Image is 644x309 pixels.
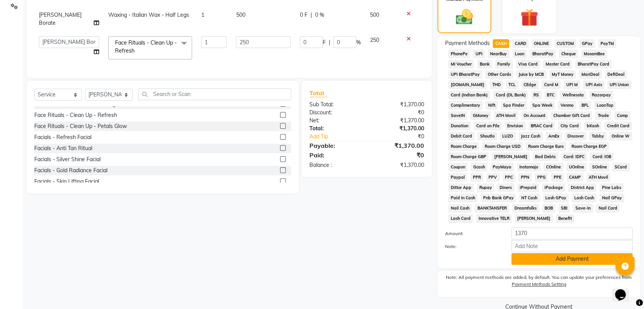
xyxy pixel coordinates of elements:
[448,173,467,182] span: Paypal
[529,122,555,130] span: BRAC Card
[135,47,138,54] a: x
[490,163,514,171] span: PayMaya
[500,132,516,141] span: LUZO
[439,230,506,237] label: Amount:
[370,11,379,18] span: 500
[535,173,548,182] span: PPG
[448,60,474,69] span: MI Voucher
[589,132,606,141] span: Tabby
[518,173,532,182] span: PPN
[34,133,91,141] div: Facials - Refresh Facial
[595,111,611,120] span: Trade
[445,274,633,291] label: Note: All payment methods are added, by default. You can update your preferences from
[473,50,485,58] span: UPI
[445,39,490,47] span: Payment Methods
[572,194,596,202] span: Lash Cash
[470,111,491,120] span: GMoney
[589,91,613,99] span: Razorpay
[367,117,430,125] div: ₹1,370.00
[545,91,557,99] span: BTC
[558,204,570,213] span: SBI
[39,11,82,26] span: [PERSON_NAME] Borate
[300,11,308,19] span: 0 F
[492,152,530,161] span: [PERSON_NAME]
[517,163,541,171] span: Instamojo
[511,227,633,239] input: Amount
[493,91,528,99] span: Card (DL Bank)
[590,152,614,161] span: Card: IOB
[612,279,636,301] iframe: chat widget
[490,80,503,89] span: THD
[521,80,539,89] span: CEdge
[439,243,506,250] label: Note:
[474,122,502,130] span: Card on File
[481,194,516,202] span: Pnb Bank GPay
[568,183,596,192] span: District App
[573,204,593,213] span: Save-In
[34,167,107,175] div: Facials - Gold Radiance Facial
[607,80,631,89] span: UPI Union
[567,173,583,182] span: CAMP
[505,122,525,130] span: Envision
[448,70,482,79] span: UPI BharatPay
[549,70,576,79] span: MyT Money
[517,183,539,192] span: iPrepaid
[476,214,512,223] span: Innovative TELR
[448,204,472,213] span: Nail Cash
[519,194,540,202] span: NT Cash
[488,50,509,58] span: NearBuy
[367,161,430,169] div: ₹1,370.00
[513,50,527,58] span: Loan
[604,122,632,130] span: Credit Card
[516,70,546,79] span: Juice by MCB
[501,101,527,110] span: Spa Finder
[448,101,482,110] span: Complimentary
[448,132,474,141] span: Debit Card
[34,155,101,163] div: Facials - Silver Shine Facial
[556,214,575,223] span: Benefit
[315,11,324,19] span: 0 %
[511,253,633,265] button: Add Payment
[543,163,563,171] span: COnline
[598,39,616,48] span: PayTM
[526,142,566,151] span: Room Charge Euro
[377,133,430,141] div: ₹0
[450,7,478,27] img: _cash.svg
[448,214,473,223] span: Lash Card
[304,150,367,160] div: Paid:
[304,109,367,117] div: Discount:
[370,37,379,43] span: 250
[448,122,471,130] span: Donation
[34,122,127,130] div: Face Rituals - Clean Up - Petals Glow
[34,178,99,186] div: Facials - Skin Lifting Facial
[367,101,430,109] div: ₹1,370.00
[497,183,514,192] span: Diners
[530,50,556,58] span: BharatPay
[323,38,326,46] span: F
[329,38,330,46] span: |
[115,39,177,54] span: Face Rituals - Clean Up - Refresh
[569,142,609,151] span: Room Charge EGP
[448,50,470,58] span: PhonePe
[596,204,620,213] span: Nail Card
[599,194,624,202] span: Nail GPay
[560,91,586,99] span: Wellnessta
[542,183,565,192] span: iPackage
[512,39,529,48] span: CARD
[236,11,245,18] span: 500
[448,163,468,171] span: Coupon
[558,122,581,130] span: City Card
[612,163,630,171] span: SCard
[201,11,204,18] span: 1
[34,144,92,152] div: Facials - Anti Tan Ritual
[356,38,361,46] span: %
[559,50,578,58] span: Cheque
[543,194,569,202] span: Lash GPay
[575,60,612,69] span: BharatPay Card
[304,141,367,150] div: Payable:
[448,142,479,151] span: Room Charge
[551,173,564,182] span: PPE
[311,11,312,19] span: |
[108,11,189,18] span: Waxing - Italian Wax - Half Legs
[304,161,367,169] div: Balance :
